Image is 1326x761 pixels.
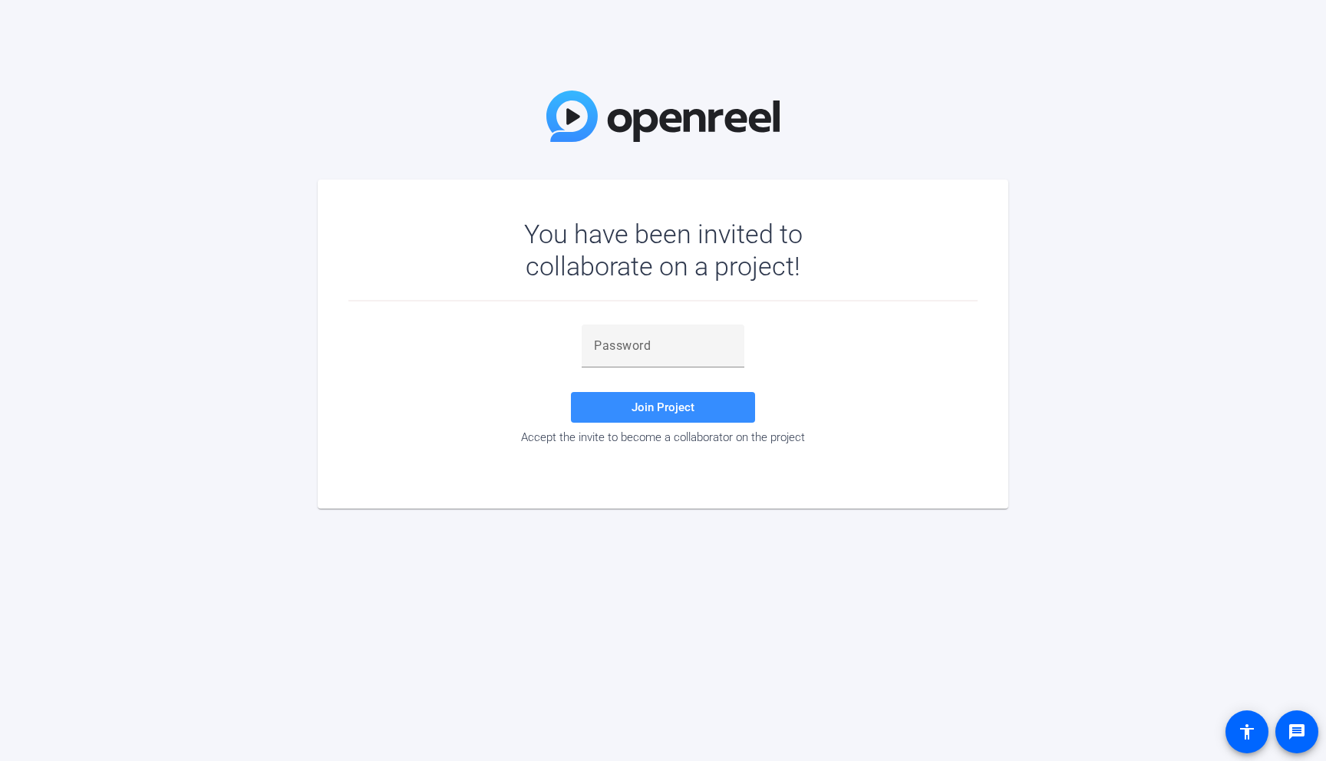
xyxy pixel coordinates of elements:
[546,91,780,142] img: OpenReel Logo
[348,430,978,444] div: Accept the invite to become a collaborator on the project
[1288,723,1306,741] mat-icon: message
[480,218,847,282] div: You have been invited to collaborate on a project!
[594,337,732,355] input: Password
[571,392,755,423] button: Join Project
[632,400,694,414] span: Join Project
[1238,723,1256,741] mat-icon: accessibility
